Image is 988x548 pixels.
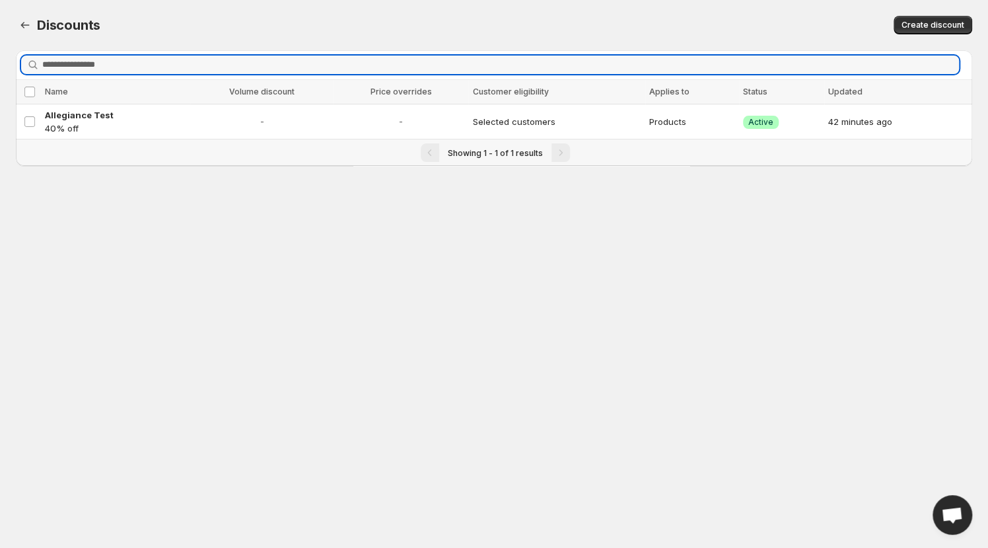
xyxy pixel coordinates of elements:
[743,87,767,97] span: Status
[16,16,34,34] button: Back to dashboard
[933,495,972,535] a: Open chat
[16,139,972,166] nav: Pagination
[45,108,186,122] a: Allegiance Test
[824,104,972,139] td: 42 minutes ago
[468,104,645,139] td: Selected customers
[748,117,773,128] span: Active
[194,115,329,128] span: -
[337,115,465,128] span: -
[894,16,972,34] button: Create discount
[229,87,295,97] span: Volume discount
[45,110,114,120] span: Allegiance Test
[649,87,689,97] span: Applies to
[472,87,548,97] span: Customer eligibility
[645,104,739,139] td: Products
[901,20,964,30] span: Create discount
[828,87,863,97] span: Updated
[45,122,186,135] p: 40% off
[370,87,432,97] span: Price overrides
[37,17,100,33] span: Discounts
[45,87,68,97] span: Name
[448,148,543,158] span: Showing 1 - 1 of 1 results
